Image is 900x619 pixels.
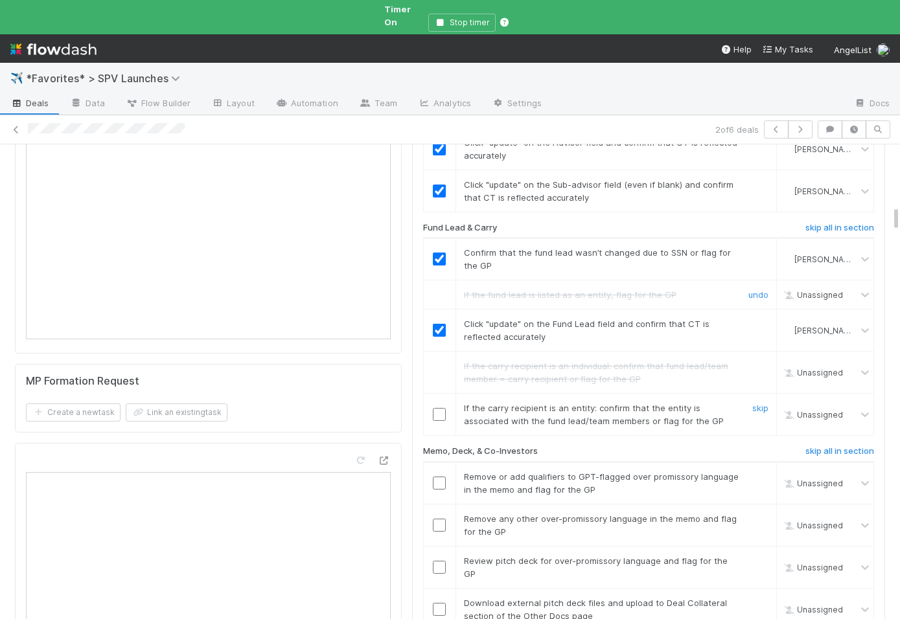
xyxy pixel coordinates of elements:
a: Automation [265,94,349,115]
a: undo [748,289,768,300]
img: avatar_b18de8e2-1483-4e81-aa60-0a3d21592880.png [782,186,792,196]
a: Flow Builder [115,94,201,115]
h5: MP Formation Request [26,375,139,388]
h6: skip all in section [805,223,874,233]
span: 2 of 6 deals [715,123,759,136]
span: Unassigned [781,368,843,377]
span: [PERSON_NAME] [794,186,858,196]
div: Help [721,43,752,56]
span: Click "update" on the Advisor field and confirm that CT is reflected accurately [464,137,737,161]
a: Analytics [408,94,481,115]
a: skip all in section [805,446,874,462]
span: Unassigned [781,563,843,572]
span: My Tasks [762,44,813,54]
button: Stop timer [428,14,496,32]
h6: skip all in section [805,446,874,456]
span: If the carry recipient is an entity: confirm that the entity is associated with the fund lead/tea... [464,403,724,426]
span: *Favorites* > SPV Launches [26,72,187,85]
img: logo-inverted-e16ddd16eac7371096b0.svg [10,38,97,60]
span: Click "update" on the Sub-advisor field (even if blank) and confirm that CT is reflected accurately [464,179,733,203]
span: Unassigned [781,290,843,300]
a: Layout [201,94,265,115]
span: Confirm that the fund lead wasn’t changed due to SSN or flag for the GP [464,247,731,271]
span: Unassigned [781,410,843,420]
span: Unassigned [781,478,843,488]
span: [PERSON_NAME] [794,144,858,154]
img: avatar_b18de8e2-1483-4e81-aa60-0a3d21592880.png [782,325,792,335]
img: avatar_b18de8e2-1483-4e81-aa60-0a3d21592880.png [782,144,792,154]
a: Docs [844,94,900,115]
a: skip [752,403,768,413]
span: Click "update" on the Fund Lead field and confirm that CT is reflected accurately [464,319,710,342]
img: avatar_b18de8e2-1483-4e81-aa60-0a3d21592880.png [782,254,792,264]
a: Settings [481,94,552,115]
span: Deals [10,96,49,109]
span: If the fund lead is listed as an entity, flag for the GP [464,289,676,300]
span: Flow Builder [126,96,190,109]
span: [PERSON_NAME] [794,254,858,264]
img: avatar_b18de8e2-1483-4e81-aa60-0a3d21592880.png [877,43,890,56]
a: My Tasks [762,43,813,56]
span: Timer On [384,3,423,28]
span: Remove or add qualifiers to GPT-flagged over promissory language in the memo and flag for the GP [464,471,739,495]
span: [PERSON_NAME] [794,326,858,335]
span: Unassigned [781,605,843,614]
button: Link an existingtask [126,403,227,422]
span: If the carry recipient is an individual: confirm that fund lead/team member = carry recipient or ... [464,361,728,384]
a: skip all in section [805,223,874,238]
span: Timer On [384,4,411,27]
h6: Fund Lead & Carry [423,223,497,233]
span: Unassigned [781,521,843,530]
h6: Memo, Deck, & Co-Investors [423,446,538,456]
button: Create a newtask [26,403,121,422]
span: AngelList [834,45,871,55]
span: Review pitch deck for over-promissory language and flag for the GP [464,556,728,579]
span: ✈️ [10,73,23,84]
span: Remove any other over-promissory language in the memo and flag for the GP [464,513,737,537]
a: Data [60,94,115,115]
a: Team [349,94,408,115]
